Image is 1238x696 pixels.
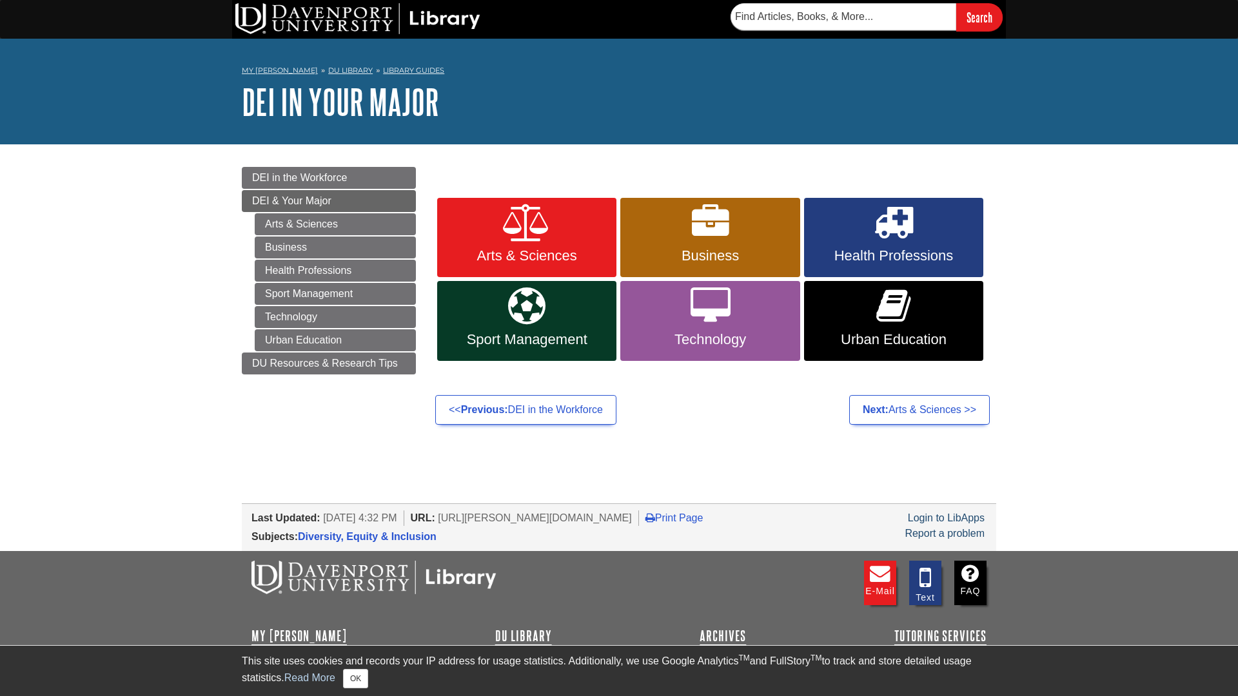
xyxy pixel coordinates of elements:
a: Sport Management [437,281,616,361]
span: Sport Management [447,331,607,348]
h1: DEI in Your Major [242,82,996,121]
a: Arts & Sciences [437,198,616,278]
a: Health Professions [804,198,983,278]
span: Health Professions [814,247,974,264]
a: DU Resources & Research Tips [242,353,416,374]
sup: TM [738,653,749,662]
a: DEI & Your Major [242,190,416,212]
button: Close [343,669,368,688]
a: DU Library [328,66,373,75]
span: Last Updated: [251,512,320,523]
a: Read More [284,672,335,683]
a: E-mail [864,561,896,605]
span: DU Resources & Research Tips [252,358,398,369]
span: [URL][PERSON_NAME][DOMAIN_NAME] [438,512,632,523]
a: Tutoring Services [894,628,987,644]
span: URL: [411,512,435,523]
span: DEI & Your Major [252,195,331,206]
a: Urban Education [804,281,983,361]
span: [DATE] 4:32 PM [323,512,397,523]
a: Library Guides [383,66,444,75]
strong: Next: [863,404,889,415]
a: Report a problem [905,528,985,539]
a: DU Library [495,628,552,644]
a: My [PERSON_NAME] [251,628,347,644]
a: Health Professions [255,260,416,282]
a: Sport Management [255,283,416,305]
input: Search [956,3,1003,31]
a: <<Previous:DEI in the Workforce [435,395,616,425]
nav: breadcrumb [242,62,996,82]
div: This site uses cookies and records your IP address for usage statistics. Additionally, we use Goo... [242,653,996,688]
a: Urban Education [255,329,416,351]
strong: Previous: [461,404,508,415]
a: FAQ [954,561,987,605]
a: My [PERSON_NAME] [242,65,318,76]
form: Searches DU Library's articles, books, and more [731,3,1003,31]
a: Technology [620,281,800,361]
a: DEI in the Workforce [242,167,416,189]
input: Find Articles, Books, & More... [731,3,956,30]
i: Print Page [645,512,655,523]
div: Guide Pages [242,167,416,374]
a: Diversity, Equity & Inclusion [298,531,437,542]
sup: TM [811,653,821,662]
a: Arts & Sciences [255,213,416,235]
span: Arts & Sciences [447,247,607,264]
a: Text [909,561,941,605]
span: DEI in the Workforce [252,172,347,183]
a: Next:Arts & Sciences >> [849,395,990,425]
a: Business [620,198,800,278]
a: Technology [255,306,416,328]
img: DU Library [235,3,480,34]
span: Urban Education [814,331,974,348]
a: Archives [700,628,746,644]
span: Subjects: [251,531,298,542]
span: Technology [630,331,790,348]
a: Print Page [645,512,703,523]
img: DU Libraries [251,561,496,594]
span: Business [630,247,790,264]
a: Business [255,237,416,258]
a: Login to LibApps [908,512,985,523]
